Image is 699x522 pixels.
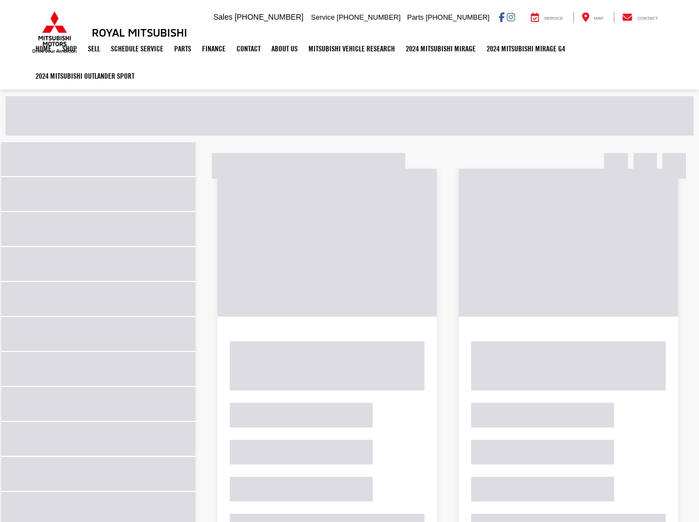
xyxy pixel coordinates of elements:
span: Parts [407,13,423,21]
a: 2024 Mitsubishi Mirage [400,35,481,62]
a: Service [523,12,571,23]
a: Contact [614,12,666,23]
a: Mitsubishi Vehicle Research [303,35,400,62]
img: Mitsubishi [30,11,79,54]
a: Sell [82,35,105,62]
h3: Royal Mitsubishi [92,26,187,38]
a: Schedule Service: Opens in a new tab [105,35,169,62]
span: Service [544,16,563,21]
a: Home [30,35,57,62]
a: Shop [57,35,82,62]
span: Sales [214,13,233,21]
a: Facebook: Click to visit our Facebook page [499,13,505,21]
a: 2024 Mitsubishi Outlander SPORT [30,62,140,90]
span: Contact [637,16,658,21]
span: [PHONE_NUMBER] [337,13,401,21]
span: [PHONE_NUMBER] [235,13,304,21]
a: 2024 Mitsubishi Mirage G4 [481,35,571,62]
a: Contact [231,35,266,62]
a: Instagram: Click to visit our Instagram page [507,13,515,21]
span: Map [594,16,603,21]
span: [PHONE_NUMBER] [425,13,489,21]
span: Service [311,13,335,21]
a: Finance [197,35,231,62]
a: Parts: Opens in a new tab [169,35,197,62]
a: Map [573,12,612,23]
a: About Us [266,35,303,62]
